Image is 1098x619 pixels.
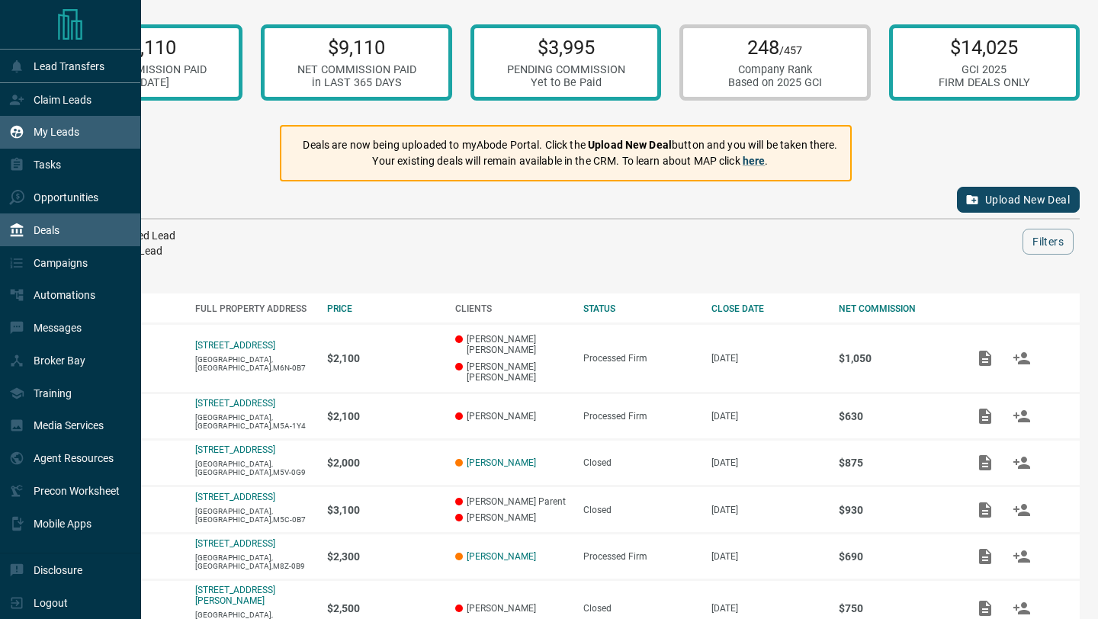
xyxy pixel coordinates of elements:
a: [STREET_ADDRESS] [195,492,275,502]
div: Closed [583,457,696,468]
p: Your existing deals will remain available in the CRM. To learn about MAP click . [303,153,837,169]
a: [PERSON_NAME] [467,551,536,562]
p: [PERSON_NAME] [455,411,568,422]
p: [GEOGRAPHIC_DATA],[GEOGRAPHIC_DATA],M5C-0B7 [195,507,312,524]
button: Upload New Deal [957,187,1080,213]
span: Add / View Documents [967,551,1003,562]
div: Company Rank [728,63,822,76]
span: Match Clients [1003,352,1040,363]
span: /457 [779,44,802,57]
p: $2,100 [327,410,440,422]
div: Processed Firm [583,551,696,562]
div: Closed [583,603,696,614]
a: [STREET_ADDRESS][PERSON_NAME] [195,585,275,606]
p: $9,110 [88,36,207,59]
p: $1,050 [839,352,952,364]
a: [STREET_ADDRESS] [195,398,275,409]
div: FULL PROPERTY ADDRESS [195,303,312,314]
div: Processed Firm [583,353,696,364]
div: CLOSE DATE [711,303,824,314]
div: STATUS [583,303,696,314]
span: Match Clients [1003,504,1040,515]
button: Filters [1023,229,1074,255]
p: [GEOGRAPHIC_DATA],[GEOGRAPHIC_DATA],M5A-1Y4 [195,413,312,430]
a: [PERSON_NAME] [467,457,536,468]
p: $9,110 [297,36,416,59]
p: $2,500 [327,602,440,614]
a: [STREET_ADDRESS] [195,444,275,455]
p: $875 [839,457,952,469]
div: NET COMMISSION PAID [297,63,416,76]
div: FIRM DEALS ONLY [939,76,1030,89]
span: Add / View Documents [967,410,1003,421]
div: GCI 2025 [939,63,1030,76]
div: Based on 2025 GCI [728,76,822,89]
p: $2,000 [327,457,440,469]
div: Yet to Be Paid [507,76,625,89]
p: [DATE] [711,457,824,468]
p: $3,100 [327,504,440,516]
span: Match Clients [1003,457,1040,467]
a: [STREET_ADDRESS] [195,340,275,351]
span: Add / View Documents [967,352,1003,363]
a: here [743,155,766,167]
span: Add / View Documents [967,603,1003,614]
span: Add / View Documents [967,457,1003,467]
p: [DATE] [711,411,824,422]
p: [GEOGRAPHIC_DATA],[GEOGRAPHIC_DATA],M8Z-0B9 [195,553,312,570]
p: [DATE] [711,551,824,562]
div: in LAST 365 DAYS [297,76,416,89]
a: [STREET_ADDRESS] [195,538,275,549]
p: [DATE] [711,353,824,364]
p: [PERSON_NAME] [PERSON_NAME] [455,334,568,355]
p: $2,100 [327,352,440,364]
div: PENDING COMMISSION [507,63,625,76]
div: Closed [583,505,696,515]
p: [DATE] [711,603,824,614]
span: Match Clients [1003,551,1040,562]
p: $690 [839,550,952,563]
p: 248 [728,36,822,59]
p: [PERSON_NAME] [PERSON_NAME] [455,361,568,383]
span: Add / View Documents [967,504,1003,515]
span: Match Clients [1003,603,1040,614]
p: Deals are now being uploaded to myAbode Portal. Click the button and you will be taken there. [303,137,837,153]
div: PRICE [327,303,440,314]
p: [DATE] [711,505,824,515]
p: $630 [839,410,952,422]
p: [GEOGRAPHIC_DATA],[GEOGRAPHIC_DATA],M6N-0B7 [195,355,312,372]
p: $14,025 [939,36,1030,59]
p: [GEOGRAPHIC_DATA],[GEOGRAPHIC_DATA],M5V-0G9 [195,460,312,476]
p: [PERSON_NAME] Parent [455,496,568,507]
div: CLIENTS [455,303,568,314]
p: [PERSON_NAME] [455,512,568,523]
div: Processed Firm [583,411,696,422]
p: $3,995 [507,36,625,59]
p: $2,300 [327,550,440,563]
strong: Upload New Deal [588,139,672,151]
div: NET COMMISSION [839,303,952,314]
p: $750 [839,602,952,614]
p: [PERSON_NAME] [455,603,568,614]
span: Match Clients [1003,410,1040,421]
div: in [DATE] [88,76,207,89]
p: $930 [839,504,952,516]
div: NET COMMISSION PAID [88,63,207,76]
